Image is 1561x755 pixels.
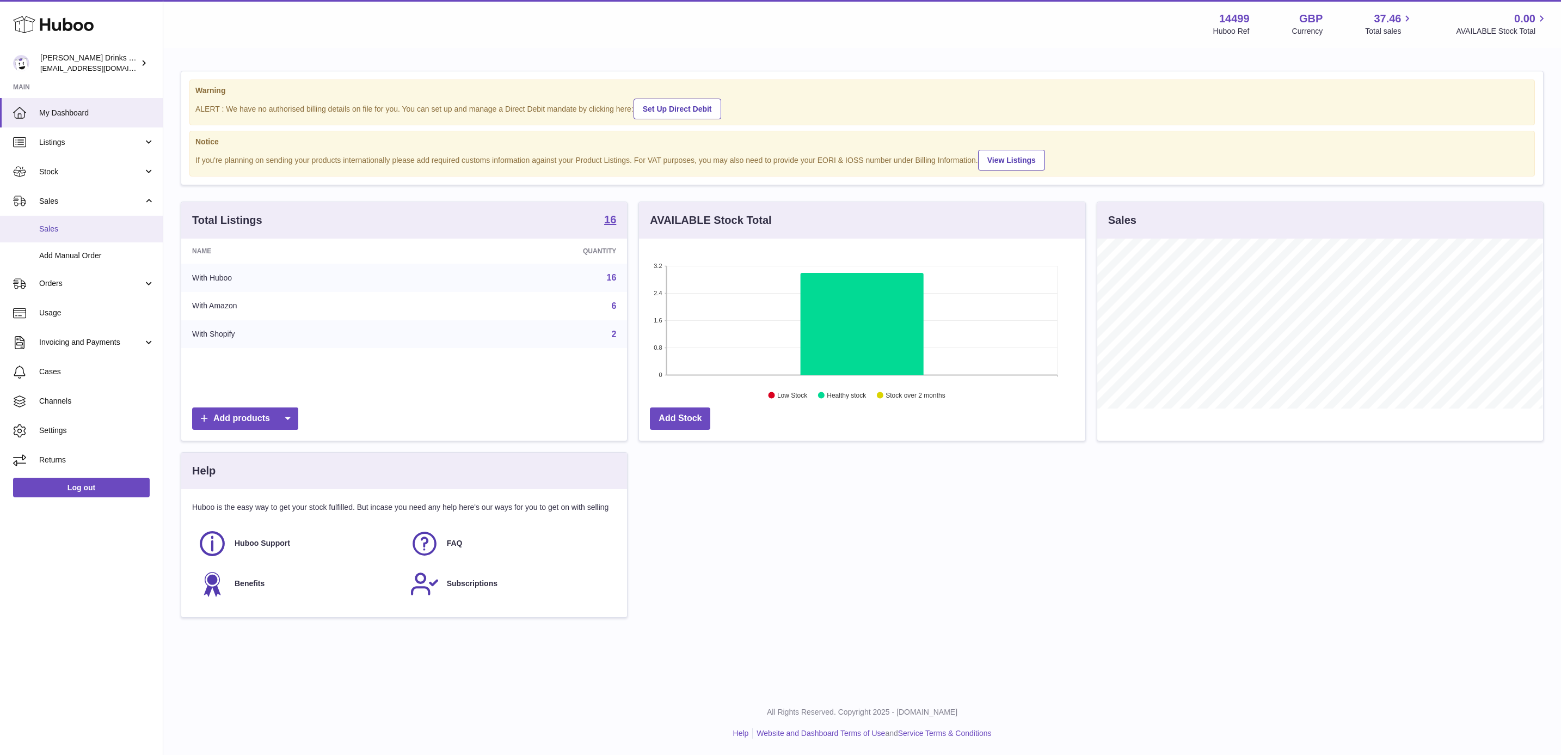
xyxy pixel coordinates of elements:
text: 2.4 [654,290,662,296]
span: Orders [39,278,143,289]
strong: Warning [195,86,1529,96]
a: FAQ [410,529,611,558]
a: Add Stock [650,407,710,430]
span: Add Manual Order [39,251,155,261]
img: internalAdmin-14499@internal.huboo.com [13,55,29,71]
text: 3.2 [654,263,662,269]
span: Total sales [1365,26,1413,36]
span: Channels [39,396,155,406]
span: Sales [39,224,155,234]
h3: Help [192,464,216,478]
span: Sales [39,196,143,206]
a: Set Up Direct Debit [634,99,721,119]
a: Huboo Support [198,529,399,558]
span: 37.46 [1374,11,1401,26]
td: With Huboo [181,264,425,292]
a: View Listings [978,150,1045,171]
a: Service Terms & Conditions [898,729,992,738]
text: 0 [659,372,662,378]
span: AVAILABLE Stock Total [1456,26,1548,36]
text: Stock over 2 months [886,392,945,399]
strong: 14499 [1219,11,1250,26]
a: 2 [611,330,616,339]
div: [PERSON_NAME] Drinks LTD (t/a Zooz) [40,53,138,74]
span: Settings [39,425,155,436]
strong: GBP [1299,11,1323,26]
strong: 16 [604,214,616,225]
a: Subscriptions [410,569,611,599]
a: 16 [607,273,617,282]
a: 37.46 Total sales [1365,11,1413,36]
text: 1.6 [654,317,662,324]
strong: Notice [195,137,1529,147]
div: Huboo Ref [1213,26,1250,36]
span: Benefits [235,579,265,589]
a: Log out [13,478,150,497]
span: FAQ [447,538,463,549]
li: and [753,728,991,739]
a: Add products [192,407,298,430]
h3: Total Listings [192,213,262,228]
div: If you're planning on sending your products internationally please add required customs informati... [195,148,1529,171]
h3: AVAILABLE Stock Total [650,213,771,228]
a: Website and Dashboard Terms of Use [757,729,885,738]
span: Huboo Support [235,538,290,549]
span: Returns [39,455,155,465]
span: [EMAIL_ADDRESS][DOMAIN_NAME] [40,64,160,72]
a: 6 [611,301,616,310]
span: Cases [39,367,155,377]
a: Help [733,729,749,738]
td: With Shopify [181,320,425,349]
a: 0.00 AVAILABLE Stock Total [1456,11,1548,36]
p: All Rights Reserved. Copyright 2025 - [DOMAIN_NAME] [172,707,1552,717]
span: Stock [39,167,143,177]
text: Healthy stock [827,392,867,399]
th: Name [181,239,425,264]
a: Benefits [198,569,399,599]
span: Subscriptions [447,579,497,589]
p: Huboo is the easy way to get your stock fulfilled. But incase you need any help here's our ways f... [192,502,616,513]
h3: Sales [1108,213,1136,228]
span: 0.00 [1514,11,1535,26]
span: Invoicing and Payments [39,337,143,348]
th: Quantity [425,239,627,264]
div: Currency [1292,26,1323,36]
td: With Amazon [181,292,425,320]
span: Listings [39,137,143,148]
text: 0.8 [654,344,662,351]
div: ALERT : We have no authorised billing details on file for you. You can set up and manage a Direct... [195,97,1529,119]
span: My Dashboard [39,108,155,118]
a: 16 [604,214,616,227]
text: Low Stock [777,392,808,399]
span: Usage [39,308,155,318]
